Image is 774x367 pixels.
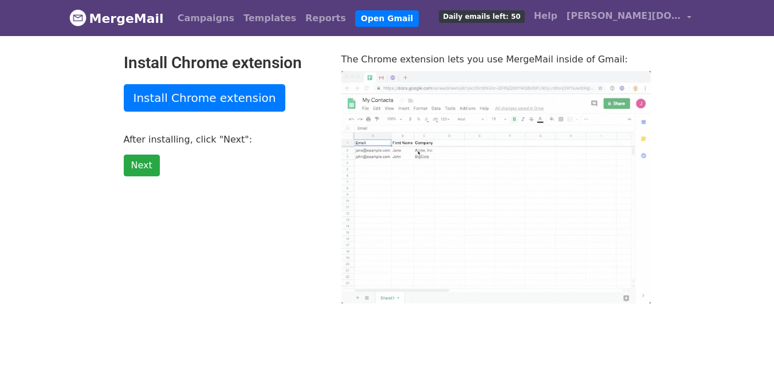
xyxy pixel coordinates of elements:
a: MergeMail [69,6,164,30]
a: Campaigns [173,7,239,30]
h2: Install Chrome extension [124,53,324,73]
p: The Chrome extension lets you use MergeMail inside of Gmail: [341,53,651,65]
a: Templates [239,7,301,30]
a: Next [124,155,160,176]
span: Daily emails left: 50 [439,10,524,23]
span: [PERSON_NAME][DOMAIN_NAME][EMAIL_ADDRESS][DOMAIN_NAME] [567,9,681,23]
a: [PERSON_NAME][DOMAIN_NAME][EMAIL_ADDRESS][DOMAIN_NAME] [562,5,696,31]
a: Reports [301,7,351,30]
a: Daily emails left: 50 [434,5,529,27]
p: After installing, click "Next": [124,133,324,145]
img: MergeMail logo [69,9,87,26]
a: Install Chrome extension [124,84,286,112]
a: Open Gmail [355,10,419,27]
iframe: Chat Widget [717,312,774,367]
a: Help [529,5,562,27]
